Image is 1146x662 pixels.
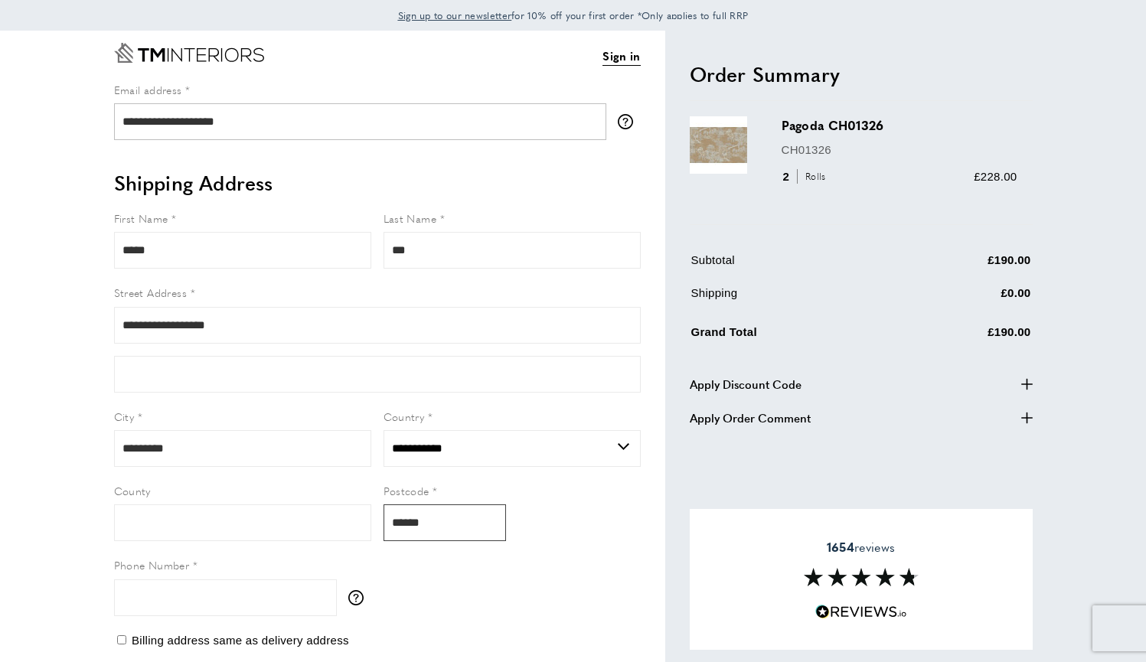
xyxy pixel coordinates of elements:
[398,8,749,22] span: for 10% off your first order *Only applies to full RRP
[782,168,831,186] div: 2
[690,116,747,174] img: Pagoda CH01326
[114,557,190,572] span: Phone Number
[114,285,188,300] span: Street Address
[797,169,830,184] span: Rolls
[114,483,151,498] span: County
[897,320,1031,353] td: £190.00
[114,82,182,97] span: Email address
[132,634,349,647] span: Billing address same as delivery address
[691,284,896,314] td: Shipping
[114,43,264,63] a: Go to Home page
[815,605,907,619] img: Reviews.io 5 stars
[117,635,126,644] input: Billing address same as delivery address
[690,60,1033,88] h2: Order Summary
[897,284,1031,314] td: £0.00
[827,540,895,555] span: reviews
[384,483,429,498] span: Postcode
[782,116,1017,134] h3: Pagoda CH01326
[384,409,425,424] span: Country
[897,251,1031,281] td: £190.00
[602,47,640,66] a: Sign in
[827,538,854,556] strong: 1654
[690,375,802,393] span: Apply Discount Code
[384,210,437,226] span: Last Name
[114,210,168,226] span: First Name
[398,8,512,23] a: Sign up to our newsletter
[348,590,371,605] button: More information
[690,409,811,427] span: Apply Order Comment
[804,568,919,586] img: Reviews section
[618,114,641,129] button: More information
[114,409,135,424] span: City
[782,141,1017,159] p: CH01326
[114,169,641,197] h2: Shipping Address
[398,8,512,22] span: Sign up to our newsletter
[974,170,1017,183] span: £228.00
[691,320,896,353] td: Grand Total
[691,251,896,281] td: Subtotal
